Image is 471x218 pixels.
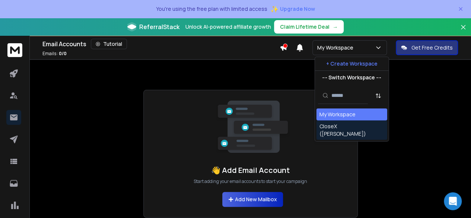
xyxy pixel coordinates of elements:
[322,74,381,81] p: --- Switch Workspace ---
[326,60,378,67] p: + Create Workspace
[319,111,356,118] div: My Workspace
[274,20,344,34] button: Claim Lifetime Deal→
[42,39,280,49] div: Email Accounts
[371,88,386,103] button: Sort by Sort A-Z
[444,192,462,210] div: Open Intercom Messenger
[315,57,389,70] button: + Create Workspace
[396,40,458,55] button: Get Free Credits
[270,4,279,14] span: ✨
[139,22,179,31] span: ReferralStack
[42,51,67,57] p: Emails :
[332,23,338,31] span: →
[211,165,290,176] h1: 👋 Add Email Account
[319,123,384,138] div: CloseX ([PERSON_NAME])
[317,44,356,51] p: My Workspace
[411,44,453,51] p: Get Free Credits
[59,50,67,57] span: 0 / 0
[91,39,127,49] button: Tutorial
[270,1,315,16] button: ✨Upgrade Now
[156,5,267,13] p: You're using the free plan with limited access
[280,5,315,13] span: Upgrade Now
[185,23,271,31] p: Unlock AI-powered affiliate growth
[222,192,283,207] button: Add New Mailbox
[194,178,307,184] p: Start adding your email accounts to start your campaign
[458,22,468,40] button: Close banner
